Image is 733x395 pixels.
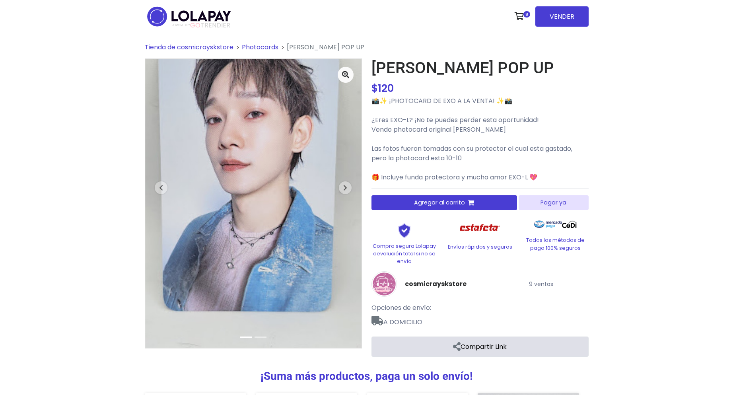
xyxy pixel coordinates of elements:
a: VENDER [535,6,589,27]
span: [PERSON_NAME] POP UP [287,43,364,52]
small: 9 ventas [529,280,553,288]
span: TRENDIER [172,22,230,29]
p: 📸✨ ¡PHOTOCARD DE EXO A LA VENTA! ✨📸 ¿Eres EXO-L? ¡No te puedes perder esta oportunidad! Vendo pho... [371,96,589,182]
span: 120 [378,81,394,95]
img: medium_1750993166101.jpeg [145,59,362,348]
a: cosmicrayskstore [405,279,467,289]
a: Photocards [242,43,278,52]
span: Opciones de envío: [371,303,431,312]
h1: [PERSON_NAME] POP UP [371,58,589,78]
span: GO [190,21,200,30]
a: 8 [511,4,532,28]
h3: ¡Suma más productos, paga un solo envío! [145,370,589,383]
div: $ [371,81,589,96]
img: logo [145,4,233,29]
img: cosmicrayskstore [371,271,397,297]
a: Compartir Link [371,337,589,357]
span: 8 [523,11,530,18]
img: Shield [385,223,424,238]
img: Estafeta Logo [453,216,506,239]
img: Codi Logo [562,216,577,232]
nav: breadcrumb [145,43,589,58]
p: Todos los métodos de pago 100% seguros [523,236,589,251]
button: Pagar ya [519,195,588,210]
span: Agregar al carrito [414,198,465,207]
span: A DOMICILIO [371,313,589,327]
button: Agregar al carrito [371,195,517,210]
span: POWERED BY [172,23,190,27]
p: Envíos rápidos y seguros [447,243,513,251]
img: Mercado Pago Logo [534,216,562,232]
a: Tienda de cosmicrayskstore [145,43,233,52]
p: Compra segura Lolapay devolución total si no se envía [371,242,437,265]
